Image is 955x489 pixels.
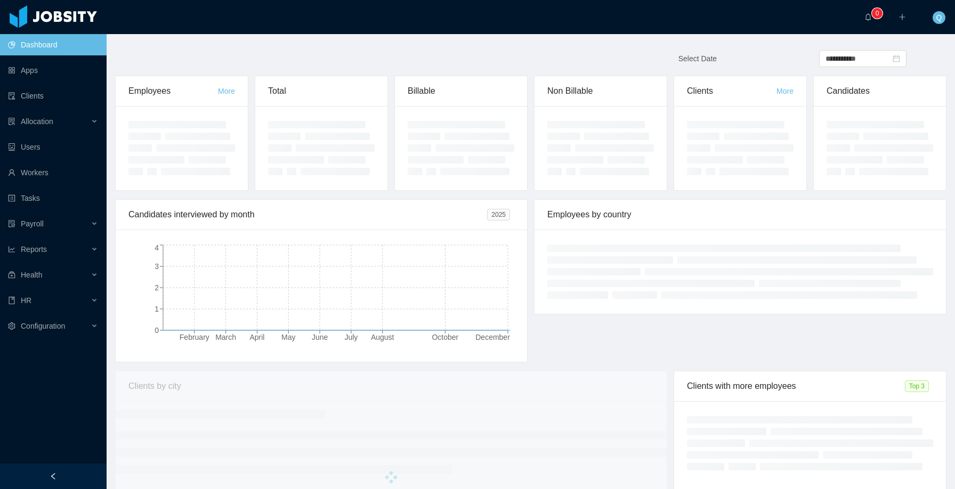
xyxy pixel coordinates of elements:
[8,271,15,279] i: icon: medicine-box
[8,246,15,253] i: icon: line-chart
[776,87,794,95] a: More
[344,333,358,341] tspan: July
[155,326,159,335] tspan: 0
[281,333,295,341] tspan: May
[936,11,942,24] span: Q
[8,322,15,330] i: icon: setting
[128,76,218,106] div: Employees
[21,219,44,228] span: Payroll
[155,283,159,292] tspan: 2
[899,13,906,21] i: icon: plus
[155,262,159,271] tspan: 3
[8,34,98,55] a: icon: pie-chartDashboard
[268,76,375,106] div: Total
[8,297,15,304] i: icon: book
[8,188,98,209] a: icon: profileTasks
[687,371,905,401] div: Clients with more employees
[180,333,209,341] tspan: February
[21,117,53,126] span: Allocation
[8,118,15,125] i: icon: solution
[21,271,42,279] span: Health
[155,305,159,313] tspan: 1
[312,333,328,341] tspan: June
[893,55,900,62] i: icon: calendar
[371,333,394,341] tspan: August
[487,209,510,221] span: 2025
[8,60,98,81] a: icon: appstoreApps
[687,76,776,106] div: Clients
[827,76,933,106] div: Candidates
[8,136,98,158] a: icon: robotUsers
[155,243,159,252] tspan: 4
[215,333,236,341] tspan: March
[21,296,31,305] span: HR
[249,333,264,341] tspan: April
[128,200,487,230] div: Candidates interviewed by month
[8,162,98,183] a: icon: userWorkers
[8,85,98,107] a: icon: auditClients
[905,380,929,392] span: Top 3
[21,245,47,254] span: Reports
[432,333,458,341] tspan: October
[218,87,235,95] a: More
[21,322,65,330] span: Configuration
[864,13,872,21] i: icon: bell
[475,333,510,341] tspan: December
[547,76,654,106] div: Non Billable
[872,8,883,19] sup: 0
[547,200,933,230] div: Employees by country
[408,76,514,106] div: Billable
[8,220,15,227] i: icon: file-protect
[678,54,717,63] span: Select Date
